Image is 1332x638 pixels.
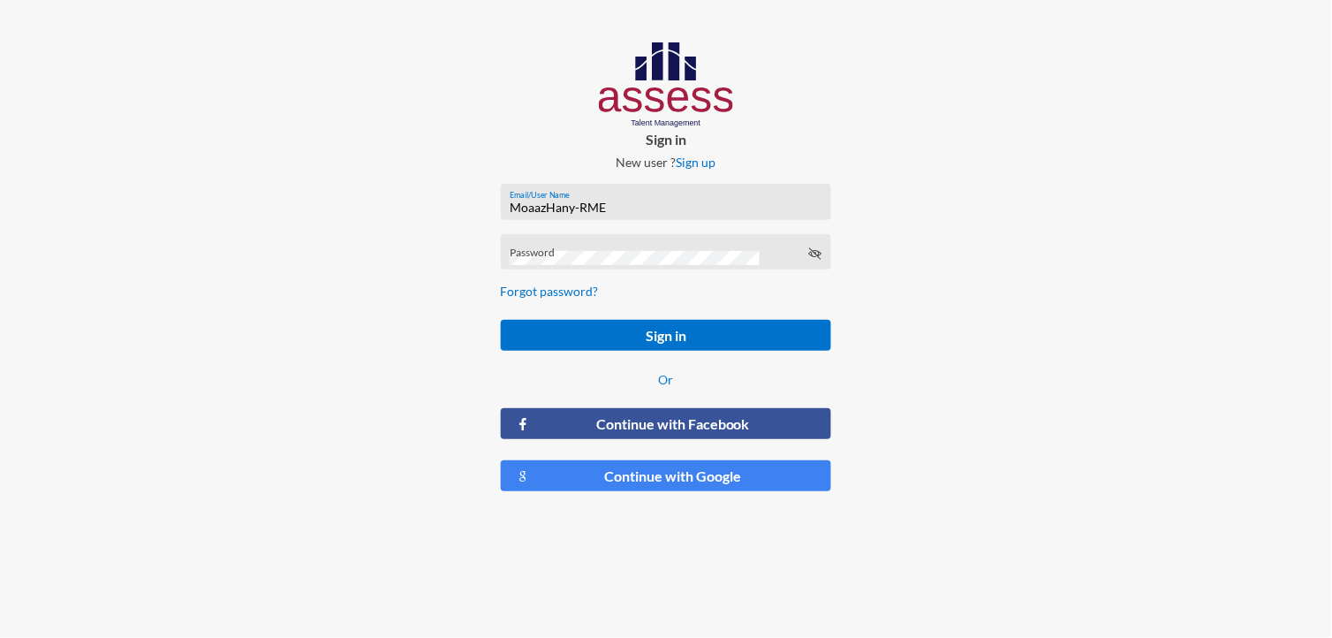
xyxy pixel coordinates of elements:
[501,284,599,299] a: Forgot password?
[487,131,846,148] p: Sign in
[501,408,832,439] button: Continue with Facebook
[510,201,822,215] input: Email/User Name
[487,155,846,170] p: New user ?
[501,460,832,491] button: Continue with Google
[676,155,715,170] a: Sign up
[501,320,832,351] button: Sign in
[501,372,832,387] p: Or
[599,42,734,127] img: AssessLogoo.svg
